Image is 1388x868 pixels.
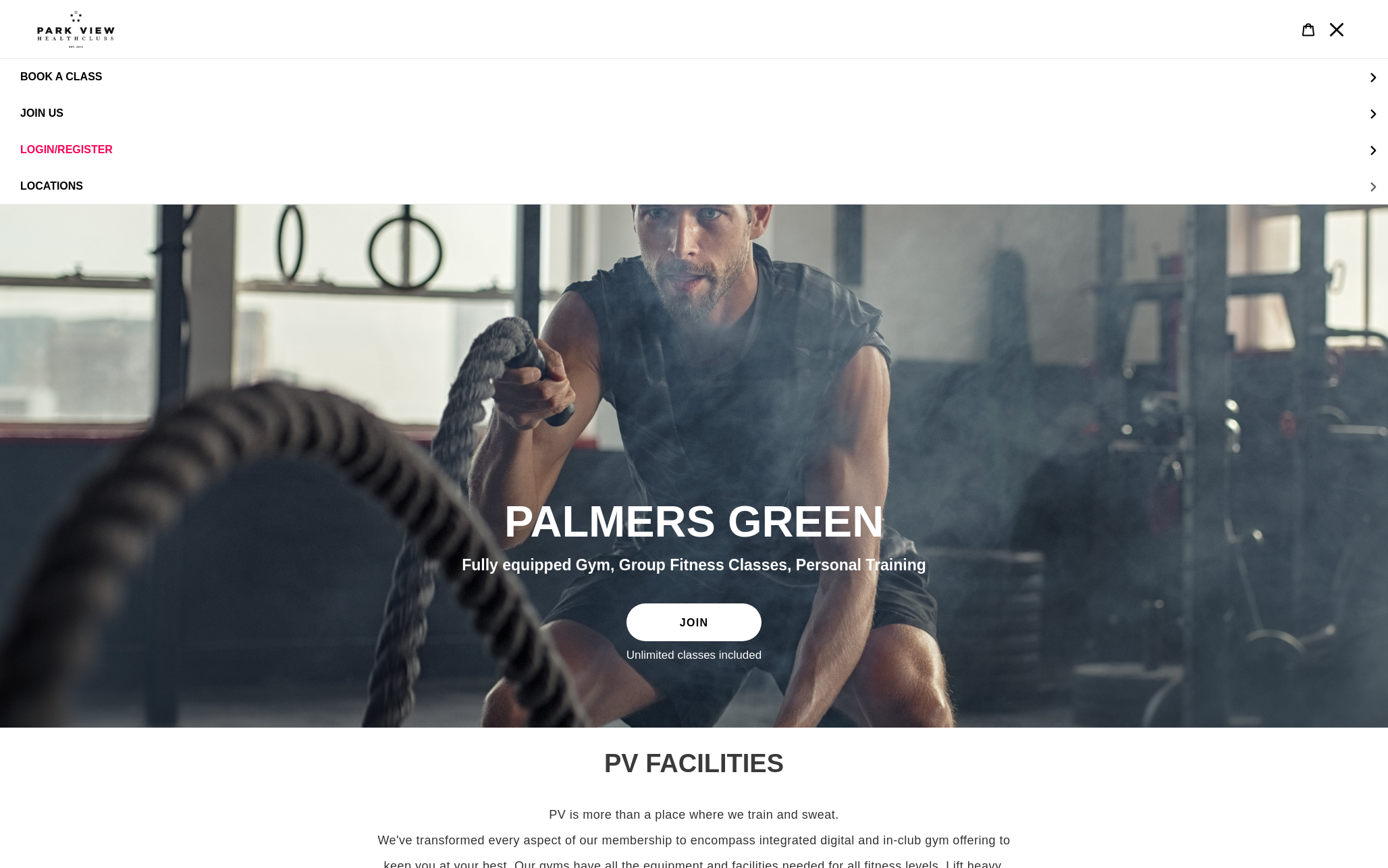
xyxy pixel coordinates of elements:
label: Unlimited classes included [626,648,762,663]
span: LOCATIONS [20,180,83,192]
span: BOOK A CLASS [20,71,102,83]
span: LOGIN/REGISTER [20,144,113,156]
h2: PV FACILITIES [326,748,1062,779]
h2: PALMERS GREEN [326,495,1062,548]
button: Menu [1323,15,1351,44]
span: JOIN US [20,107,63,119]
img: Park view health clubs is a gym near you. [37,10,115,48]
span: Fully equipped Gym, Group Fitness Classes, Personal Training [462,556,926,574]
a: JOIN [626,603,762,641]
